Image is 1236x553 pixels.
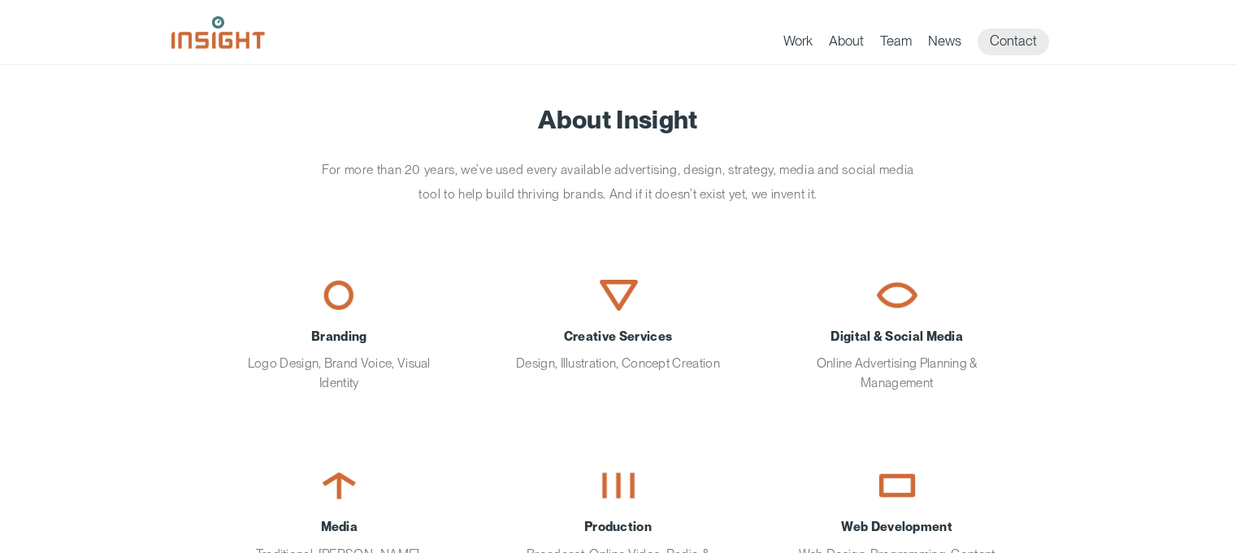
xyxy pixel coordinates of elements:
a: Contact [978,28,1049,55]
span: Creative Services [516,327,721,346]
span: Branding [236,327,441,346]
h1: About Insight [196,106,1041,133]
span: Production [516,517,721,536]
span: Digital & Social Media [795,327,1000,346]
a: About [829,33,864,55]
a: Digital & Social MediaOnline Advertising Planning & Management [770,251,1024,416]
img: Insight Marketing Design [171,16,265,49]
a: BrandingLogo Design, Brand Voice, Visual Identity [212,251,466,416]
div: Logo Design, Brand Voice, Visual Identity [236,327,441,392]
a: Work [783,33,813,55]
nav: primary navigation menu [783,28,1065,55]
a: News [928,33,961,55]
span: Media [236,517,441,536]
span: Web Development [795,517,1000,536]
a: Team [880,33,912,55]
div: Design, Illustration, Concept Creation [516,327,721,373]
p: For more than 20 years, we’ve used every available advertising, design, strategy, media and socia... [314,158,923,206]
div: Online Advertising Planning & Management [795,327,1000,392]
a: Creative ServicesDesign, Illustration, Concept Creation [492,251,745,398]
